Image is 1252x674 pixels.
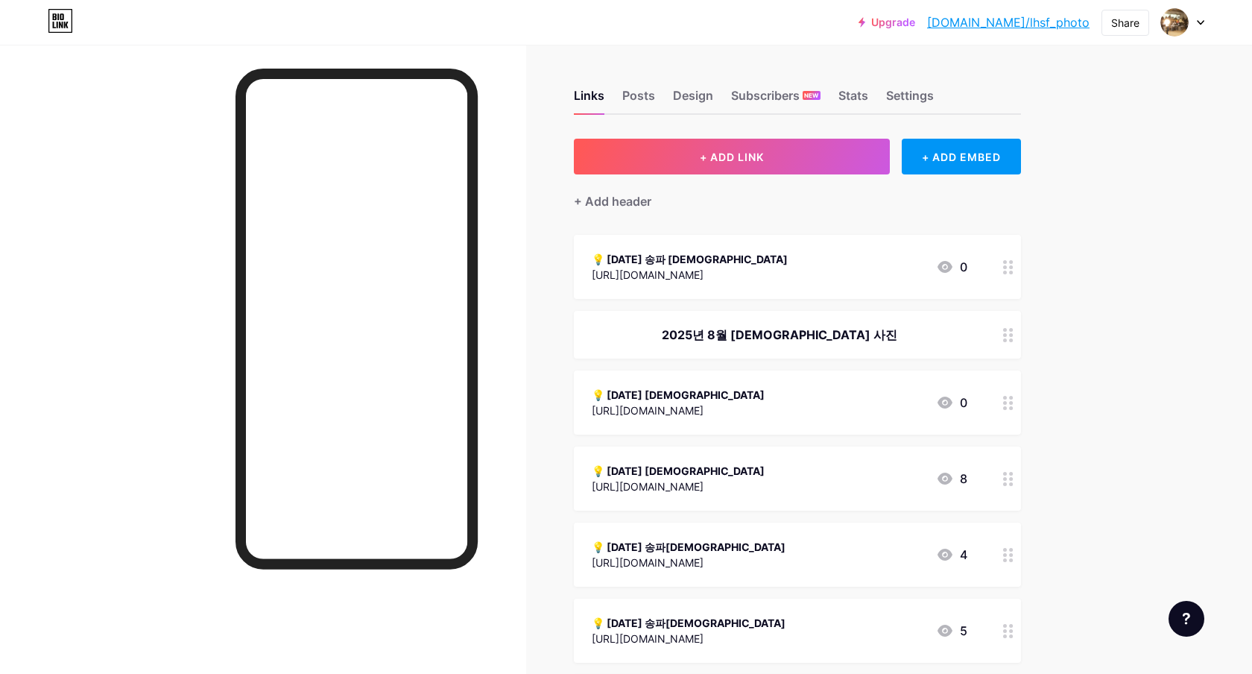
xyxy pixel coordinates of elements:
div: 💡 [DATE] 송파[DEMOGRAPHIC_DATA] [592,615,785,631]
a: [DOMAIN_NAME]/lhsf_photo [927,13,1090,31]
div: 0 [936,394,967,412]
div: Stats [838,86,868,113]
a: Upgrade [859,16,915,28]
div: [URL][DOMAIN_NAME] [592,479,765,494]
div: Settings [886,86,934,113]
div: 💡 [DATE] 송파[DEMOGRAPHIC_DATA] [592,539,785,555]
div: Share [1111,15,1139,31]
div: [URL][DOMAIN_NAME] [592,631,785,646]
img: lhsf_photo [1160,8,1189,37]
div: 8 [936,470,967,488]
div: [URL][DOMAIN_NAME] [592,555,785,570]
div: 2025년 8월 [DEMOGRAPHIC_DATA] 사진 [592,326,967,344]
span: NEW [804,91,818,100]
div: [URL][DOMAIN_NAME] [592,403,765,418]
div: Links [574,86,604,113]
div: Posts [622,86,655,113]
div: 4 [936,546,967,564]
div: Subscribers [731,86,821,113]
div: Design [673,86,713,113]
button: + ADD LINK [574,139,891,174]
div: + ADD EMBED [902,139,1020,174]
div: 5 [936,622,967,640]
div: 0 [936,258,967,276]
div: 💡 [DATE] [DEMOGRAPHIC_DATA] [592,387,765,403]
div: 💡 [DATE] [DEMOGRAPHIC_DATA] [592,463,765,479]
span: + ADD LINK [700,151,764,163]
div: [URL][DOMAIN_NAME] [592,267,788,283]
div: + Add header [574,192,651,210]
div: 💡 [DATE] 송파 [DEMOGRAPHIC_DATA] [592,251,788,267]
